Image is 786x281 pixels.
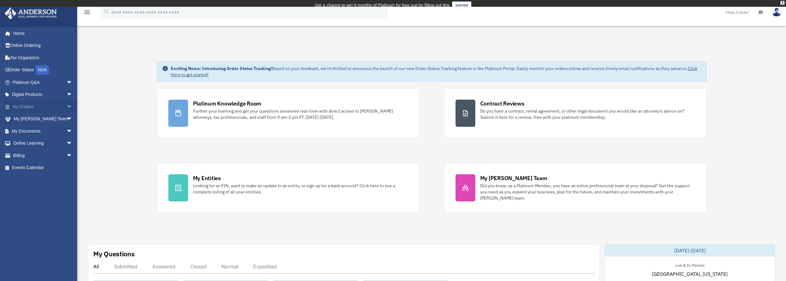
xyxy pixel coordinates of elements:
div: Did you know, as a Platinum Member, you have an entire professional team at your disposal? Get th... [480,183,695,201]
div: Further your learning and get your questions answered real-time with direct access to [PERSON_NAM... [193,108,408,120]
div: Platinum Knowledge Room [193,100,262,107]
div: Submitted [114,263,137,270]
a: Platinum Knowledge Room Further your learning and get your questions answered real-time with dire... [157,88,419,138]
a: menu [83,11,91,16]
i: menu [83,9,91,16]
a: My [PERSON_NAME] Teamarrow_drop_down [4,113,82,125]
span: arrow_drop_down [66,76,79,89]
div: Expedited [253,263,277,270]
a: Home [4,27,79,39]
div: Based on your feedback, we're thrilled to announce the launch of our new Order Status Tracking fe... [171,65,701,78]
span: arrow_drop_down [66,125,79,138]
span: arrow_drop_down [66,89,79,101]
span: arrow_drop_down [66,101,79,113]
div: Answered [152,263,175,270]
div: My Entities [193,174,221,182]
a: survey [452,2,471,9]
div: Looking for an EIN, want to make an update to an entity, or sign up for a bank account? Click her... [193,183,408,195]
i: search [103,8,110,15]
span: arrow_drop_down [66,149,79,162]
a: Billingarrow_drop_down [4,149,82,162]
div: Closed [190,263,207,270]
a: Order StatusNEW [4,64,82,76]
div: [DATE]-[DATE] [605,244,775,257]
a: My Entitiesarrow_drop_down [4,101,82,113]
a: Platinum Q&Aarrow_drop_down [4,76,82,89]
a: My Entities Looking for an EIN, want to make an update to an entity, or sign up for a bank accoun... [157,163,419,213]
div: My Questions [93,249,135,258]
a: Online Learningarrow_drop_down [4,137,82,150]
div: Normal [221,263,238,270]
span: [GEOGRAPHIC_DATA], [US_STATE] [652,270,728,278]
a: Online Ordering [4,39,82,52]
img: Anderson Advisors Platinum Portal [3,7,59,19]
a: Tax Organizers [4,52,82,64]
span: arrow_drop_down [66,113,79,126]
a: Events Calendar [4,162,82,174]
div: NEW [36,65,49,75]
div: Do you have a contract, rental agreement, or other legal document you would like an attorney's ad... [480,108,695,120]
div: Contract Reviews [480,100,524,107]
div: Live & In-Person [670,262,709,268]
a: My Documentsarrow_drop_down [4,125,82,137]
div: My [PERSON_NAME] Team [480,174,547,182]
a: My [PERSON_NAME] Team Did you know, as a Platinum Member, you have an entire professional team at... [444,163,707,213]
a: Digital Productsarrow_drop_down [4,89,82,101]
strong: Exciting News: Introducing Order Status Tracking! [171,66,272,71]
a: Contract Reviews Do you have a contract, rental agreement, or other legal document you would like... [444,88,707,138]
div: All [93,263,99,270]
div: close [780,1,784,5]
div: Get a chance to win 6 months of Platinum for free just by filling out this [315,2,450,9]
a: Click Here to get started! [171,66,697,77]
span: arrow_drop_down [66,137,79,150]
img: User Pic [772,8,781,17]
